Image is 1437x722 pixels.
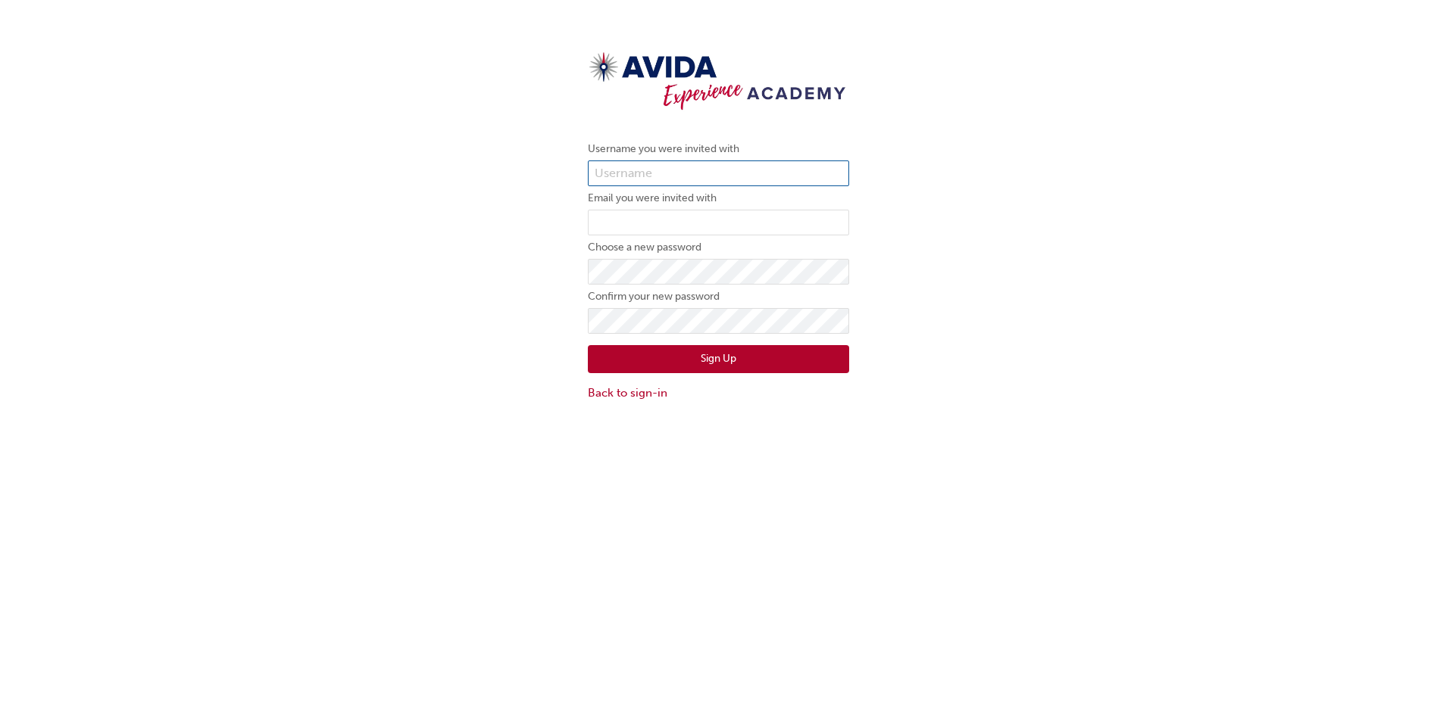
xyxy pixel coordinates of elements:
[588,45,849,117] img: Trak
[588,238,849,257] label: Choose a new password
[588,160,849,186] input: Username
[588,345,849,374] button: Sign Up
[588,140,849,158] label: Username you were invited with
[588,384,849,402] a: Back to sign-in
[588,288,849,306] label: Confirm your new password
[588,189,849,207] label: Email you were invited with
